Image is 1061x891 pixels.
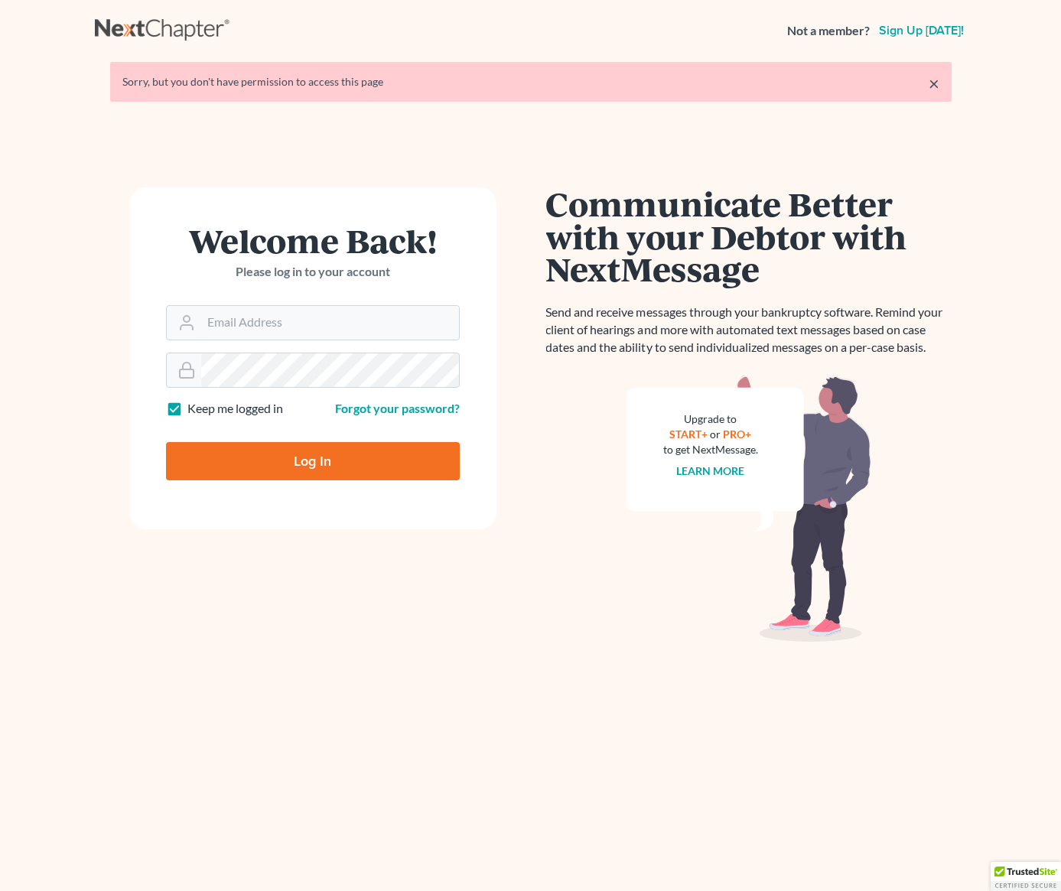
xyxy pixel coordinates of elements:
div: Sorry, but you don't have permission to access this page [122,74,939,89]
a: PRO+ [723,428,751,441]
h1: Welcome Back! [166,224,460,257]
span: or [710,428,721,441]
input: Log In [166,442,460,480]
strong: Not a member? [787,22,870,40]
a: START+ [669,428,708,441]
a: Forgot your password? [335,401,460,415]
input: Email Address [201,306,459,340]
p: Send and receive messages through your bankruptcy software. Remind your client of hearings and mo... [546,304,952,356]
a: × [929,74,939,93]
div: TrustedSite Certified [991,862,1061,891]
img: nextmessage_bg-59042aed3d76b12b5cd301f8e5b87938c9018125f34e5fa2b7a6b67550977c72.svg [627,375,871,642]
h1: Communicate Better with your Debtor with NextMessage [546,187,952,285]
a: Sign up [DATE]! [876,24,967,37]
a: Learn more [676,464,744,477]
label: Keep me logged in [187,400,283,418]
p: Please log in to your account [166,263,460,281]
div: to get NextMessage. [663,442,758,457]
div: Upgrade to [663,411,758,427]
